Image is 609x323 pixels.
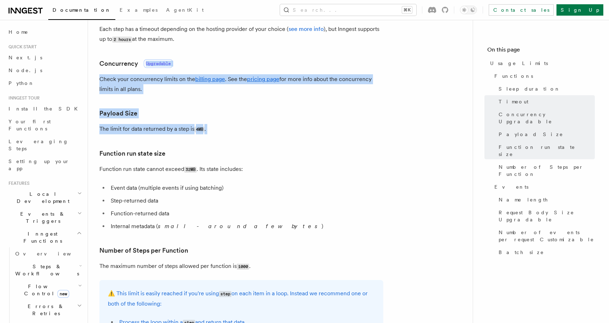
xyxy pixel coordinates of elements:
[9,139,68,151] span: Leveraging Steps
[99,164,383,174] p: Function run state cannot exceed . Its state includes:
[494,183,528,190] span: Events
[194,126,204,133] code: 4MB
[6,77,83,90] a: Python
[9,68,42,73] span: Node.js
[99,246,188,255] a: Number of Steps per Function
[496,141,595,161] a: Function run state size
[6,44,37,50] span: Quick start
[492,181,595,193] a: Events
[280,4,416,16] button: Search...⌘K
[9,28,28,36] span: Home
[15,251,88,257] span: Overview
[496,226,595,246] a: Number of events per request Customizable
[499,249,544,256] span: Batch size
[9,55,42,60] span: Next.js
[12,260,83,280] button: Steps & Workflows
[12,280,83,300] button: Flow Controlnew
[9,106,82,112] span: Install the SDK
[6,188,83,208] button: Local Development
[6,190,77,205] span: Local Development
[99,108,137,118] a: Payload Size
[53,7,111,13] span: Documentation
[6,95,40,101] span: Inngest tour
[112,37,132,43] code: 2 hours
[12,303,77,317] span: Errors & Retries
[99,149,165,158] a: Function run state size
[12,247,83,260] a: Overview
[496,206,595,226] a: Request Body Size Upgradable
[9,158,70,171] span: Setting up your app
[499,229,595,243] span: Number of events per request Customizable
[487,57,595,70] a: Usage Limits
[219,291,231,297] code: step
[6,181,29,186] span: Features
[496,161,595,181] a: Number of Steps per Function
[499,111,595,125] span: Concurrency Upgradable
[247,76,279,82] a: pricing page
[6,64,83,77] a: Node.js
[6,26,83,38] a: Home
[99,124,383,134] p: The limit for data returned by a step is .
[6,230,77,244] span: Inngest Functions
[6,115,83,135] a: Your first Functions
[490,60,548,67] span: Usage Limits
[12,300,83,320] button: Errors & Retries
[494,72,533,80] span: Functions
[6,208,83,227] button: Events & Triggers
[402,6,412,14] kbd: ⌘K
[499,144,595,158] span: Function run state size
[6,227,83,247] button: Inngest Functions
[487,45,595,57] h4: On this page
[496,193,595,206] a: Name length
[492,70,595,82] a: Functions
[162,2,208,19] a: AgentKit
[144,59,173,68] span: Upgradable
[499,131,563,138] span: Payload Size
[195,76,225,82] a: billing page
[99,261,383,271] p: The maximum number of steps allowed per function is .
[57,290,69,298] span: new
[184,167,197,173] code: 32MB
[109,221,383,231] li: Internal metadata ( )
[237,264,249,270] code: 1000
[6,135,83,155] a: Leveraging Steps
[109,183,383,193] li: Event data (multiple events if using batching)
[496,128,595,141] a: Payload Size
[9,119,51,131] span: Your first Functions
[99,59,173,69] a: ConcurrencyUpgradable
[48,2,115,20] a: Documentation
[499,85,560,92] span: Sleep duration
[556,4,603,16] a: Sign Up
[499,209,595,223] span: Request Body Size Upgradable
[496,246,595,259] a: Batch size
[120,7,158,13] span: Examples
[115,2,162,19] a: Examples
[166,7,204,13] span: AgentKit
[109,209,383,219] li: Function-returned data
[6,210,77,225] span: Events & Triggers
[460,6,477,14] button: Toggle dark mode
[108,289,375,309] p: ⚠️ This limit is easily reached if you're using on each item in a loop. Instead we recommend one ...
[6,102,83,115] a: Install the SDK
[109,196,383,206] li: Step-returned data
[499,163,595,178] span: Number of Steps per Function
[496,95,595,108] a: Timeout
[499,98,528,105] span: Timeout
[158,223,322,230] em: small - around a few bytes
[99,24,383,44] p: Each step has a timeout depending on the hosting provider of your choice ( ), but Inngest support...
[496,108,595,128] a: Concurrency Upgradable
[99,74,383,94] p: Check your concurrency limits on the . See the for more info about the concurrency limits in all ...
[6,51,83,64] a: Next.js
[12,263,79,277] span: Steps & Workflows
[289,26,324,32] a: see more info
[12,283,78,297] span: Flow Control
[496,82,595,95] a: Sleep duration
[499,196,548,203] span: Name length
[6,155,83,175] a: Setting up your app
[9,80,34,86] span: Python
[489,4,554,16] a: Contact sales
